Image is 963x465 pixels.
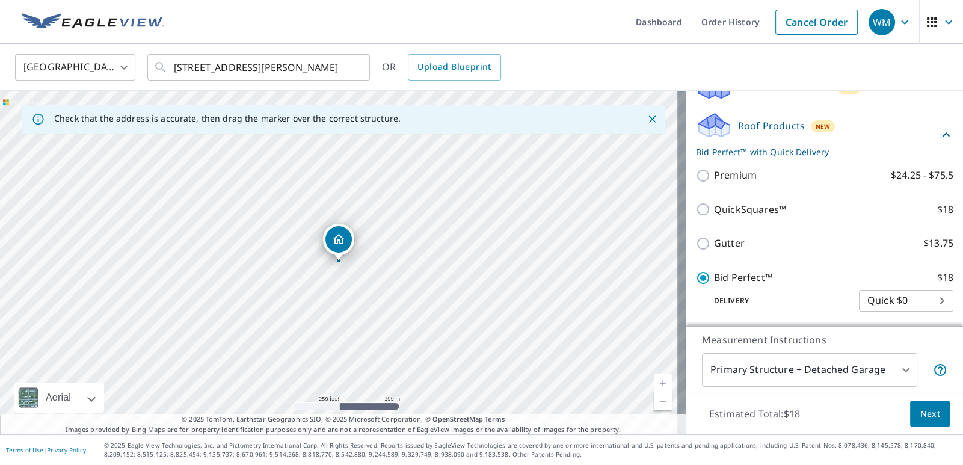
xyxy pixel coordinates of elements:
[47,446,86,454] a: Privacy Policy
[323,224,354,261] div: Dropped pin, building 1, Residential property, 1118 Barrett Rd Charleston, SC 29407
[891,168,953,183] p: $24.25 - $75.5
[714,168,757,183] p: Premium
[22,13,164,31] img: EV Logo
[696,295,859,306] p: Delivery
[933,363,947,377] span: Your report will include the primary structure and a detached garage if one exists.
[104,441,957,459] p: © 2025 Eagle View Technologies, Inc. and Pictometry International Corp. All Rights Reserved. Repo...
[738,119,805,133] p: Roof Products
[654,374,672,392] a: Current Level 17, Zoom In
[382,54,501,81] div: OR
[775,10,858,35] a: Cancel Order
[696,146,939,158] p: Bid Perfect™ with Quick Delivery
[14,383,104,413] div: Aerial
[6,446,86,454] p: |
[182,414,505,425] span: © 2025 TomTom, Earthstar Geographics SIO, © 2025 Microsoft Corporation, ©
[408,54,500,81] a: Upload Blueprint
[174,51,345,84] input: Search by address or latitude-longitude
[654,392,672,410] a: Current Level 17, Zoom Out
[644,111,660,127] button: Close
[714,202,786,217] p: QuickSquares™
[42,383,75,413] div: Aerial
[937,202,953,217] p: $18
[6,446,43,454] a: Terms of Use
[923,236,953,251] p: $13.75
[696,111,953,158] div: Roof ProductsNewBid Perfect™ with Quick Delivery
[485,414,505,423] a: Terms
[432,414,483,423] a: OpenStreetMap
[937,270,953,285] p: $18
[869,9,895,35] div: WM
[816,122,831,131] span: New
[920,407,940,422] span: Next
[417,60,491,75] span: Upload Blueprint
[15,51,135,84] div: [GEOGRAPHIC_DATA]
[54,113,401,124] p: Check that the address is accurate, then drag the marker over the correct structure.
[714,270,772,285] p: Bid Perfect™
[910,401,950,428] button: Next
[702,353,917,387] div: Primary Structure + Detached Garage
[859,284,953,318] div: Quick $0
[714,236,745,251] p: Gutter
[702,333,947,347] p: Measurement Instructions
[700,401,810,427] p: Estimated Total: $18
